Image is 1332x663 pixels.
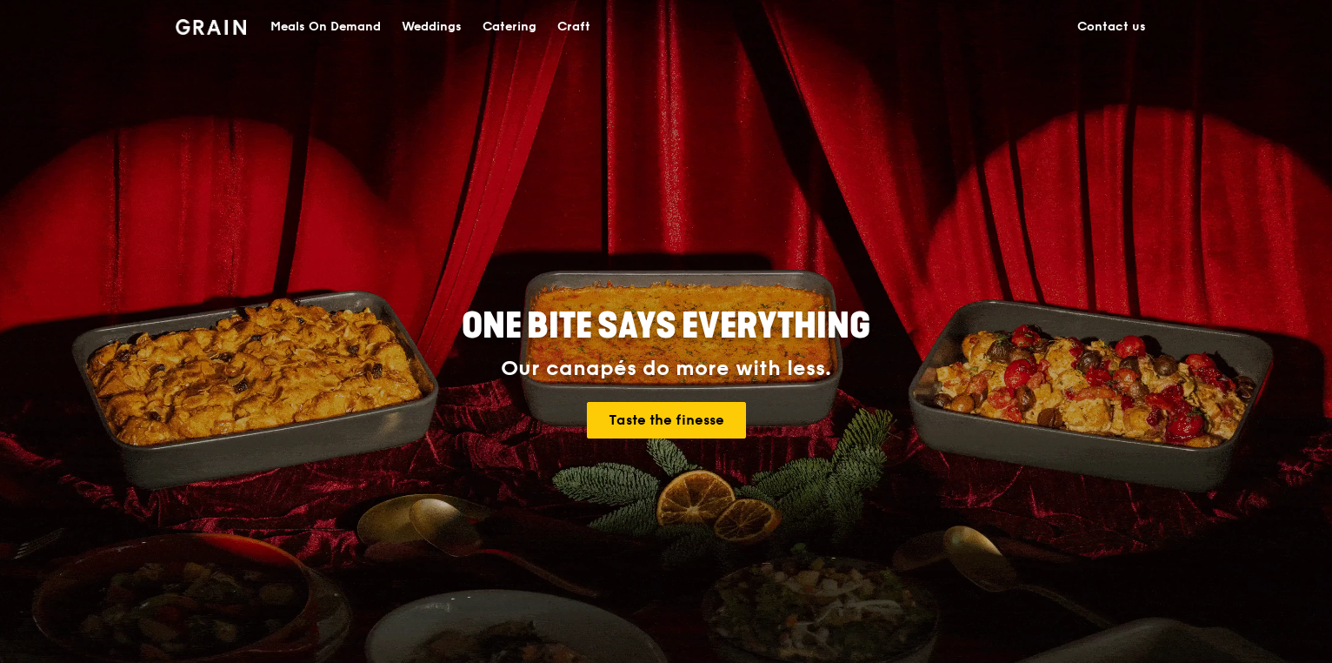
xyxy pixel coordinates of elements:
[547,1,601,53] a: Craft
[587,402,746,439] a: Taste the finesse
[557,1,590,53] div: Craft
[391,1,472,53] a: Weddings
[462,305,870,347] span: ONE BITE SAYS EVERYTHING
[472,1,547,53] a: Catering
[1067,1,1156,53] a: Contact us
[483,1,536,53] div: Catering
[402,1,462,53] div: Weddings
[353,357,979,381] div: Our canapés do more with less.
[270,1,381,53] div: Meals On Demand
[176,19,246,35] img: Grain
